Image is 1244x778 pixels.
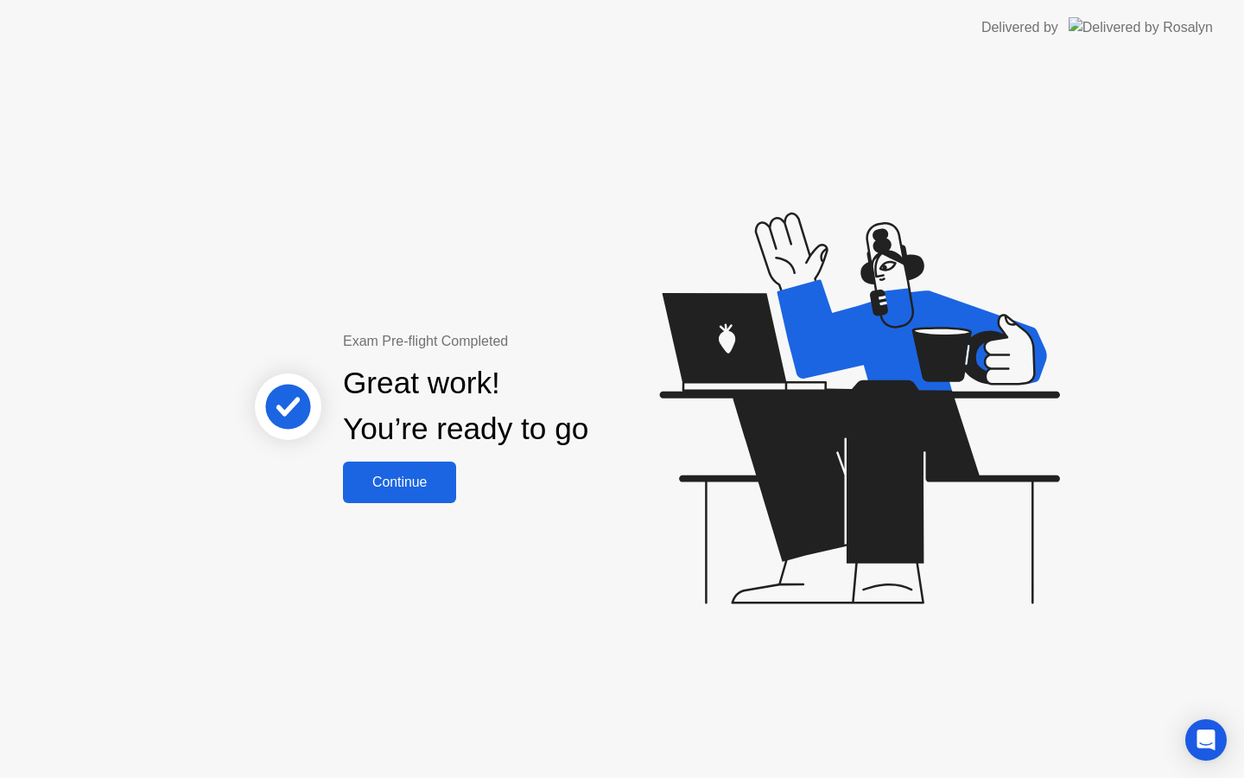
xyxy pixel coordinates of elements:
div: Continue [348,475,451,490]
button: Continue [343,462,456,503]
div: Great work! You’re ready to go [343,360,588,452]
div: Delivered by [981,17,1058,38]
div: Exam Pre-flight Completed [343,331,700,352]
div: Open Intercom Messenger [1185,719,1227,761]
img: Delivered by Rosalyn [1069,17,1213,37]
